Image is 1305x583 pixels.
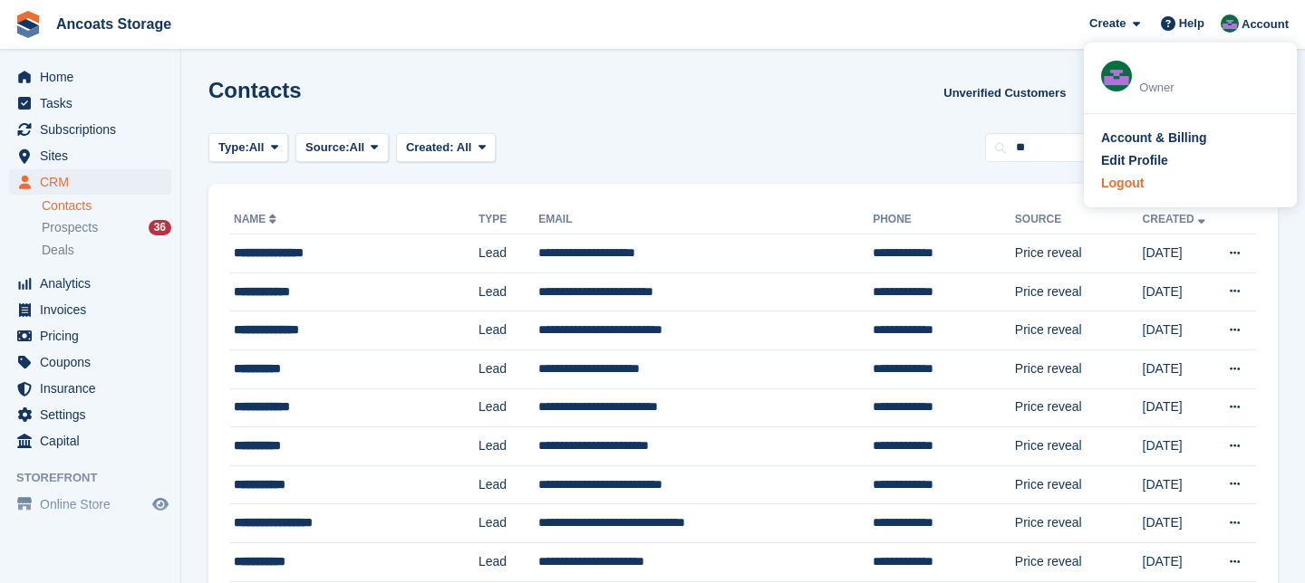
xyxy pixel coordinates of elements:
[208,78,302,102] h1: Contacts
[538,205,873,234] th: Email
[9,376,171,401] a: menu
[1015,465,1143,504] td: Price reveal
[1015,427,1143,466] td: Price reveal
[1143,427,1215,466] td: [DATE]
[150,493,171,515] a: Preview store
[1015,272,1143,311] td: Price reveal
[1143,349,1215,388] td: [DATE]
[9,271,171,296] a: menu
[40,376,149,401] span: Insurance
[1143,213,1209,225] a: Created
[16,469,180,487] span: Storefront
[9,323,171,349] a: menu
[1015,234,1143,273] td: Price reveal
[9,428,171,454] a: menu
[42,218,171,237] a: Prospects 36
[40,64,149,90] span: Home
[40,271,149,296] span: Analytics
[1015,205,1143,234] th: Source
[9,91,171,116] a: menu
[305,139,349,157] span: Source:
[1101,129,1280,148] a: Account & Billing
[1101,151,1168,170] div: Edit Profile
[1101,151,1280,170] a: Edit Profile
[1143,311,1215,350] td: [DATE]
[1143,272,1215,311] td: [DATE]
[218,139,249,157] span: Type:
[40,91,149,116] span: Tasks
[478,311,538,350] td: Lead
[1179,14,1204,33] span: Help
[1139,79,1280,97] div: Owner
[9,402,171,427] a: menu
[406,140,454,154] span: Created:
[478,272,538,311] td: Lead
[457,140,472,154] span: All
[478,234,538,273] td: Lead
[9,169,171,195] a: menu
[1089,14,1126,33] span: Create
[1101,174,1280,193] a: Logout
[1143,234,1215,273] td: [DATE]
[1143,542,1215,581] td: [DATE]
[14,11,42,38] img: stora-icon-8386f47178a22dfd0bd8f6a31ec36ba5ce8667c1dd55bd0f319d3a0aa187defe.svg
[40,297,149,322] span: Invoices
[1101,129,1207,148] div: Account & Billing
[1242,15,1289,33] span: Account
[249,139,265,157] span: All
[350,139,365,157] span: All
[40,492,149,517] span: Online Store
[1080,78,1160,108] button: Export
[1015,542,1143,581] td: Price reveal
[40,323,149,349] span: Pricing
[42,242,74,259] span: Deals
[478,205,538,234] th: Type
[1143,465,1215,504] td: [DATE]
[1143,388,1215,427] td: [DATE]
[478,427,538,466] td: Lead
[42,241,171,260] a: Deals
[396,133,496,163] button: Created: All
[234,213,280,225] a: Name
[478,388,538,427] td: Lead
[9,492,171,517] a: menu
[40,349,149,375] span: Coupons
[1015,311,1143,350] td: Price reveal
[478,504,538,543] td: Lead
[478,542,538,581] td: Lead
[40,143,149,168] span: Sites
[9,297,171,322] a: menu
[40,402,149,427] span: Settings
[40,169,149,195] span: CRM
[149,220,171,235] div: 36
[1101,174,1144,193] div: Logout
[9,64,171,90] a: menu
[40,117,149,142] span: Subscriptions
[9,117,171,142] a: menu
[1015,349,1143,388] td: Price reveal
[40,428,149,454] span: Capital
[49,9,179,39] a: Ancoats Storage
[208,133,288,163] button: Type: All
[1015,388,1143,427] td: Price reveal
[936,78,1073,108] a: Unverified Customers
[9,143,171,168] a: menu
[42,197,171,215] a: Contacts
[295,133,389,163] button: Source: All
[478,465,538,504] td: Lead
[478,349,538,388] td: Lead
[9,349,171,375] a: menu
[1015,504,1143,543] td: Price reveal
[1143,504,1215,543] td: [DATE]
[42,219,98,236] span: Prospects
[873,205,1015,234] th: Phone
